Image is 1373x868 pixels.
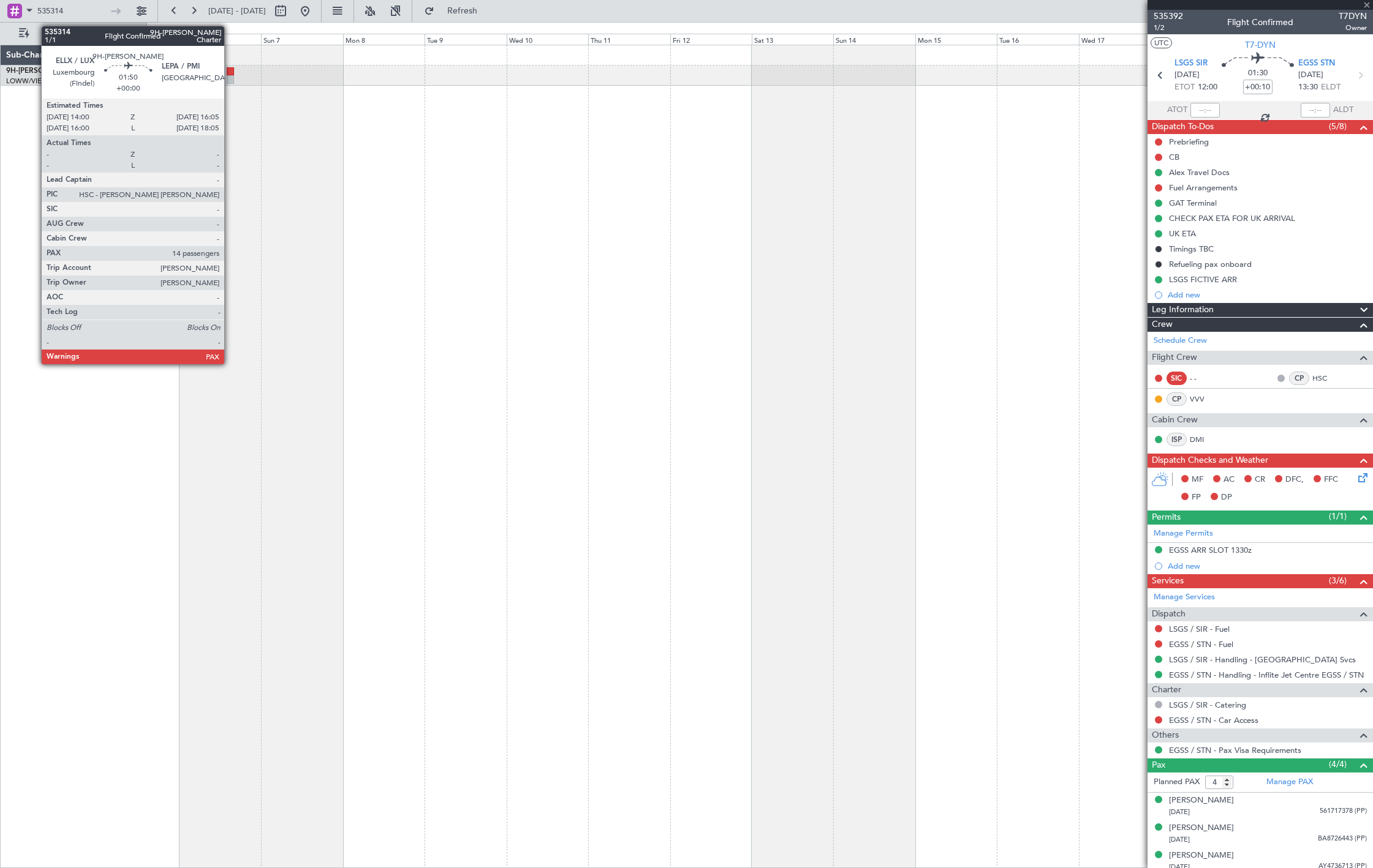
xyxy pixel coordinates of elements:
[1169,850,1234,862] div: [PERSON_NAME]
[1324,474,1338,486] span: FFC
[1169,654,1356,665] a: LSGS / SIR - Handling - [GEOGRAPHIC_DATA] Svcs
[1152,303,1214,317] span: Leg Information
[1154,335,1207,347] a: Schedule Crew
[1248,67,1268,80] span: 01:30
[1192,492,1201,504] span: FP
[418,1,492,21] button: Refresh
[1198,81,1217,94] span: 12:00
[1154,528,1213,540] a: Manage Permits
[1152,758,1165,773] span: Pax
[1151,37,1172,48] button: UTC
[32,29,129,38] span: Only With Activity
[180,34,261,45] div: Sat 6
[149,24,170,35] div: [DATE]
[1298,58,1335,70] span: EGSS STN
[1289,372,1309,385] div: CP
[1255,474,1265,486] span: CR
[1169,835,1190,844] span: [DATE]
[1339,23,1367,33] span: Owner
[1190,434,1217,445] a: DMI
[1152,318,1173,332] span: Crew
[1174,58,1208,70] span: LSGS SIR
[1152,413,1198,427] span: Cabin Crew
[1169,545,1252,555] div: EGSS ARR SLOT 1330z
[1169,213,1295,223] div: CHECK PAX ETA FOR UK ARRIVAL
[425,34,506,45] div: Tue 9
[1167,433,1187,446] div: ISP
[1329,120,1347,133] span: (5/8)
[1169,198,1217,208] div: GAT Terminal
[1169,822,1234,834] div: [PERSON_NAME]
[1174,81,1195,94] span: ETOT
[1169,745,1301,755] a: EGSS / STN - Pax Visa Requirements
[208,6,266,17] span: [DATE] - [DATE]
[1221,492,1232,504] span: DP
[1169,167,1230,178] div: Alex Travel Docs
[1169,624,1230,634] a: LSGS / SIR - Fuel
[1152,607,1186,621] span: Dispatch
[1321,81,1341,94] span: ELDT
[1318,834,1367,844] span: BA8726443 (PP)
[13,24,133,43] button: Only With Activity
[1168,290,1367,300] div: Add new
[1154,10,1183,23] span: 535392
[1320,806,1367,817] span: 561717378 (PP)
[1152,683,1181,697] span: Charter
[1298,69,1323,81] span: [DATE]
[1169,228,1196,239] div: UK ETA
[1152,351,1197,365] span: Flight Crew
[1329,510,1347,523] span: (1/1)
[1169,244,1214,254] div: Timings TBC
[1312,373,1340,384] a: HSC
[1224,474,1235,486] span: AC
[1227,17,1293,29] div: Flight Confirmed
[752,34,833,45] div: Sat 13
[1169,639,1233,649] a: EGSS / STN - Fuel
[1192,474,1203,486] span: MF
[915,34,997,45] div: Mon 15
[1152,454,1268,468] span: Dispatch Checks and Weather
[1152,511,1181,525] span: Permits
[343,34,425,45] div: Mon 8
[1154,23,1183,33] span: 1/2
[1329,574,1347,587] span: (3/6)
[1169,182,1238,193] div: Fuel Arrangements
[1154,776,1200,788] label: Planned PAX
[1169,807,1190,817] span: [DATE]
[1169,274,1237,285] div: LSGS FICTIVE ARR
[1245,39,1276,51] span: T7-DYN
[1339,10,1367,23] span: T7DYN
[670,34,752,45] div: Fri 12
[1169,152,1179,162] div: CB
[1152,728,1179,743] span: Others
[1167,392,1187,406] div: CP
[1169,259,1252,269] div: Refueling pax onboard
[833,34,915,45] div: Sun 14
[1190,394,1217,405] a: VVV
[507,34,588,45] div: Wed 10
[1169,670,1364,680] a: EGSS / STN - Handling - Inflite Jet Centre EGSS / STN
[1329,758,1347,771] span: (4/4)
[37,2,108,20] input: Trip Number
[1152,574,1184,588] span: Services
[1174,69,1200,81] span: [DATE]
[1154,591,1215,604] a: Manage Services
[1167,104,1187,116] span: ATOT
[1169,795,1234,807] div: [PERSON_NAME]
[1152,120,1214,134] span: Dispatch To-Dos
[1167,372,1187,385] div: SIC
[261,34,342,45] div: Sun 7
[1298,81,1318,94] span: 13:30
[1266,776,1313,788] a: Manage PAX
[997,34,1078,45] div: Tue 16
[6,67,78,75] span: 9H-[PERSON_NAME]
[6,67,131,75] a: 9H-[PERSON_NAME]Challenger 850
[1169,137,1209,147] div: Prebriefing
[1285,474,1304,486] span: DFC,
[1079,34,1160,45] div: Wed 17
[1169,715,1258,725] a: EGSS / STN - Car Access
[1169,700,1246,710] a: LSGS / SIR - Catering
[1168,561,1367,571] div: Add new
[437,7,488,15] span: Refresh
[6,77,42,86] a: LOWW/VIE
